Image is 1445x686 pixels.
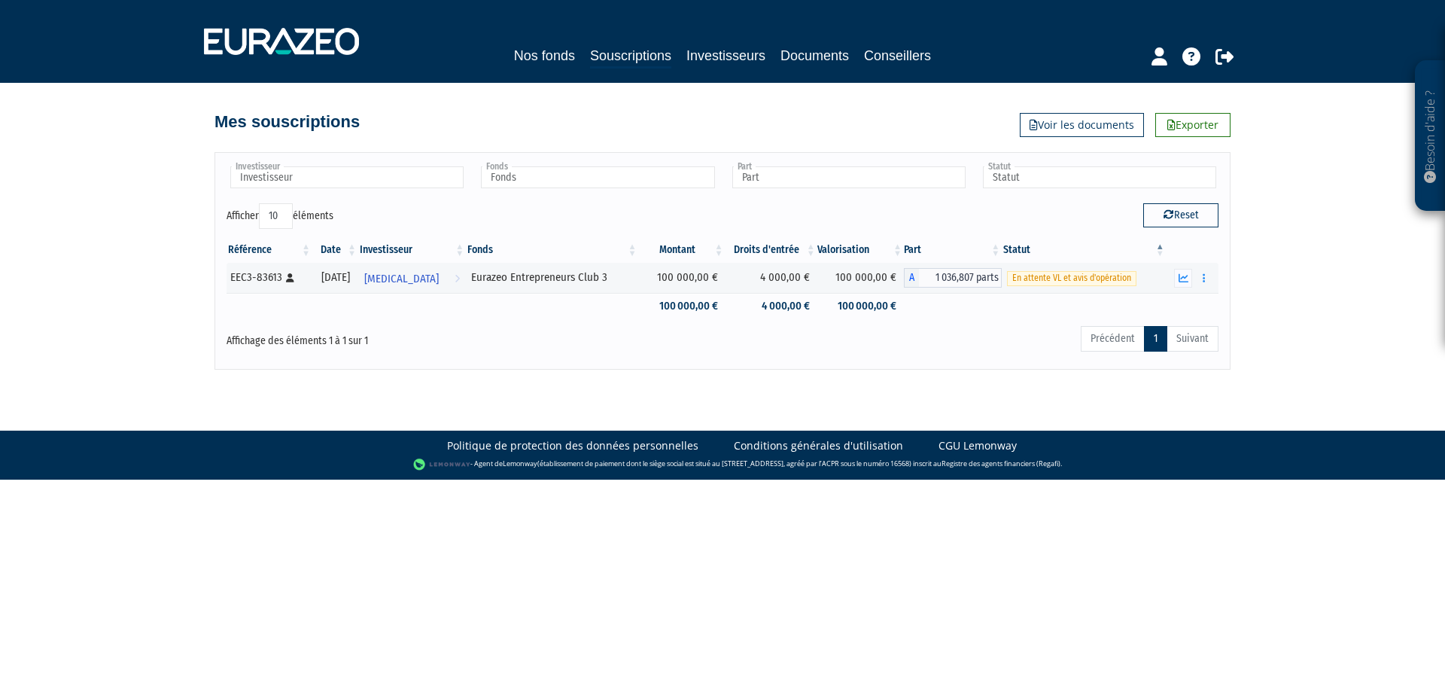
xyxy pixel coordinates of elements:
span: [MEDICAL_DATA] [364,265,439,293]
a: Exporter [1155,113,1231,137]
span: En attente VL et avis d'opération [1007,271,1136,285]
th: Montant: activer pour trier la colonne par ordre croissant [639,237,726,263]
a: Investisseurs [686,45,765,66]
th: Droits d'entrée: activer pour trier la colonne par ordre croissant [726,237,817,263]
a: Registre des agents financiers (Regafi) [942,459,1060,468]
td: 4 000,00 € [726,293,817,319]
a: Documents [780,45,849,66]
a: Conseillers [864,45,931,66]
th: Date: activer pour trier la colonne par ordre croissant [312,237,358,263]
p: Besoin d'aide ? [1422,69,1439,204]
span: A [904,268,919,288]
a: Nos fonds [514,45,575,66]
div: EEC3-83613 [230,270,307,285]
th: Valorisation: activer pour trier la colonne par ordre croissant [817,237,904,263]
h4: Mes souscriptions [214,113,360,131]
div: Eurazeo Entrepreneurs Club 3 [471,270,633,285]
a: 1 [1144,326,1167,352]
div: - Agent de (établissement de paiement dont le siège social est situé au [STREET_ADDRESS], agréé p... [15,457,1430,472]
a: Voir les documents [1020,113,1144,137]
td: 100 000,00 € [639,263,726,293]
th: Fonds: activer pour trier la colonne par ordre croissant [466,237,638,263]
span: 1 036,807 parts [919,268,1002,288]
i: Voir l'investisseur [455,265,460,293]
div: [DATE] [318,270,353,285]
td: 100 000,00 € [639,293,726,319]
th: Investisseur: activer pour trier la colonne par ordre croissant [358,237,466,263]
div: Affichage des éléments 1 à 1 sur 1 [227,325,627,349]
img: logo-lemonway.png [413,457,471,472]
a: CGU Lemonway [938,438,1017,453]
th: Part: activer pour trier la colonne par ordre croissant [904,237,1002,263]
label: Afficher éléments [227,203,333,229]
td: 100 000,00 € [817,263,904,293]
th: Référence : activer pour trier la colonne par ordre croissant [227,237,312,263]
td: 4 000,00 € [726,263,817,293]
a: Souscriptions [590,45,671,69]
a: Conditions générales d'utilisation [734,438,903,453]
th: Statut : activer pour trier la colonne par ordre d&eacute;croissant [1002,237,1167,263]
a: [MEDICAL_DATA] [358,263,466,293]
a: Politique de protection des données personnelles [447,438,698,453]
img: 1732889491-logotype_eurazeo_blanc_rvb.png [204,28,359,55]
a: Lemonway [503,459,537,468]
button: Reset [1143,203,1218,227]
div: A - Eurazeo Entrepreneurs Club 3 [904,268,1002,288]
select: Afficheréléments [259,203,293,229]
i: [Français] Personne physique [286,273,294,282]
td: 100 000,00 € [817,293,904,319]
